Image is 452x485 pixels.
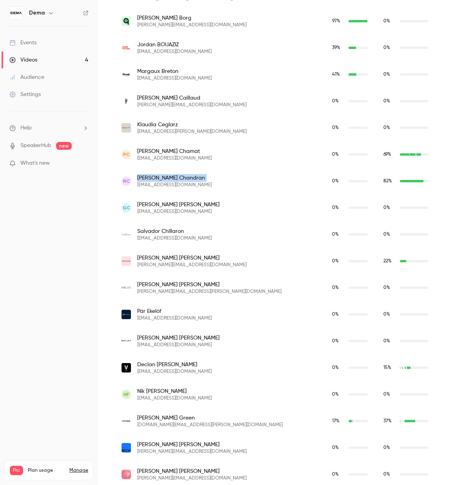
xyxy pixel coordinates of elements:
span: [PERSON_NAME] [PERSON_NAME] [137,467,247,475]
span: 0 % [332,152,339,157]
span: Replay watch time [383,124,396,131]
span: NF [123,391,129,398]
img: thefrankieshop.com [122,96,131,106]
div: oliver.green@stutterheim.se [114,408,436,434]
span: Live watch time [332,44,345,51]
span: [PERSON_NAME][EMAIL_ADDRESS][DOMAIN_NAME] [137,102,247,108]
div: declan@vervaunt.com [114,354,436,381]
img: mikuta.com [122,283,131,292]
div: rikichandran@gmail.com [114,168,436,194]
img: stutterheim.se [122,416,131,426]
span: 0 % [332,259,339,263]
div: par.ekelof@adrelevance.se [114,301,436,328]
img: adrelevance.se [122,310,131,319]
span: Help [20,124,32,132]
span: [EMAIL_ADDRESS][DOMAIN_NAME] [137,182,212,188]
span: Replay watch time [383,231,396,238]
span: 0 % [383,445,390,450]
span: Live watch time [332,71,345,78]
span: [PERSON_NAME][EMAIL_ADDRESS][DOMAIN_NAME] [137,475,247,481]
div: whybuddha.pierre@gmail.com [114,141,436,168]
span: Live watch time [332,178,345,185]
span: 0 % [383,472,390,477]
span: Replay watch time [383,444,396,451]
h6: Dema [29,9,45,17]
span: Nik [PERSON_NAME] [137,387,212,395]
span: 0 % [332,472,339,477]
span: 15 % [383,365,391,370]
div: hello@nikf.org [114,381,436,408]
span: 0 % [332,312,339,317]
span: [EMAIL_ADDRESS][DOMAIN_NAME] [137,75,212,82]
div: gcheng818@gmail.com [114,194,436,221]
span: [PERSON_NAME] Green [137,414,283,422]
span: [EMAIL_ADDRESS][DOMAIN_NAME] [137,49,212,55]
span: [PERSON_NAME] Caillaud [137,94,247,102]
div: andreas.borg@qred.com [114,8,436,35]
span: [EMAIL_ADDRESS][DOMAIN_NAME] [137,342,220,348]
span: [PERSON_NAME] Borg [137,14,247,22]
span: Live watch time [332,284,345,291]
span: 0 % [332,392,339,397]
span: 0 % [383,205,390,210]
span: [PERSON_NAME] [PERSON_NAME] [137,281,281,289]
span: Live watch time [332,418,345,425]
span: Replay watch time [383,471,396,478]
span: 0 % [383,125,390,130]
span: Salvador Chillaron [137,227,212,235]
span: What's new [20,159,50,167]
span: 17 % [332,419,339,423]
span: [PERSON_NAME] [PERSON_NAME] [137,441,247,449]
img: bubbleroom.com [122,256,131,266]
span: 0 % [383,339,390,343]
span: Replay watch time [383,151,396,158]
span: Replay watch time [383,284,396,291]
span: Live watch time [332,231,345,238]
span: 0 % [383,72,390,77]
span: 0 % [383,232,390,237]
img: rouje.com [122,70,131,79]
span: 82 % [383,179,392,183]
span: 41 % [332,72,340,77]
span: Live watch time [332,18,345,25]
li: help-dropdown-opener [9,124,89,132]
span: Live watch time [332,391,345,398]
span: Replay watch time [383,364,396,371]
span: 39 % [332,45,340,50]
span: Live watch time [332,98,345,105]
span: [EMAIL_ADDRESS][DOMAIN_NAME] [137,315,212,322]
span: Replay watch time [383,178,396,185]
span: [EMAIL_ADDRESS][DOMAIN_NAME] [137,395,212,401]
span: Replay watch time [383,204,396,211]
span: [PERSON_NAME] Chandran [137,174,212,182]
span: [PERSON_NAME] [PERSON_NAME] [137,201,220,209]
span: 0 % [332,179,339,183]
span: Declan [PERSON_NAME] [137,361,212,369]
span: Live watch time [332,258,345,265]
div: s.chillaron@insignia.com [114,221,436,248]
span: 97 % [332,19,340,24]
span: Replay watch time [383,258,396,265]
span: Margaux Breton [137,67,212,75]
span: Jordan BOUAZIZ [137,41,212,49]
a: Manage [69,467,88,474]
span: Klaudia Ceglarz [137,121,247,129]
span: [EMAIL_ADDRESS][DOMAIN_NAME] [137,155,212,162]
span: Replay watch time [383,311,396,318]
span: PC [123,151,130,158]
span: 0 % [332,339,339,343]
div: jordan@fromfuture.com [114,35,436,61]
span: 0 % [332,365,339,370]
img: wayke.se [122,470,131,479]
div: Events [9,39,36,47]
span: [EMAIL_ADDRESS][DOMAIN_NAME] [137,235,212,242]
span: RC [123,178,130,185]
span: Replay watch time [383,98,396,105]
span: Live watch time [332,471,345,478]
span: 22 % [383,259,392,263]
span: 0 % [383,99,390,104]
span: Plan usage [28,467,65,474]
div: margaux.breton@rouje.com [114,61,436,88]
img: gant.com [122,123,131,133]
div: Audience [9,73,44,81]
